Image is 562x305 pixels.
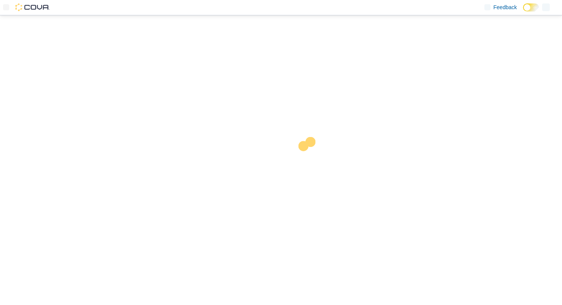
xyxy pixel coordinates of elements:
[494,3,517,11] span: Feedback
[15,3,50,11] img: Cova
[523,3,539,11] input: Dark Mode
[281,131,338,189] img: cova-loader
